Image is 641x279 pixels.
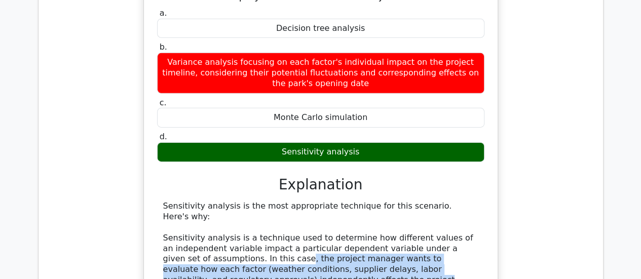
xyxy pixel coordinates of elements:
div: Sensitivity analysis [157,142,484,162]
span: b. [160,42,167,52]
div: Decision tree analysis [157,19,484,38]
div: Variance analysis focusing on each factor's individual impact on the project timeline, considerin... [157,53,484,93]
span: a. [160,8,167,18]
div: Monte Carlo simulation [157,108,484,128]
span: d. [160,132,167,141]
span: c. [160,98,167,107]
h3: Explanation [163,176,478,193]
